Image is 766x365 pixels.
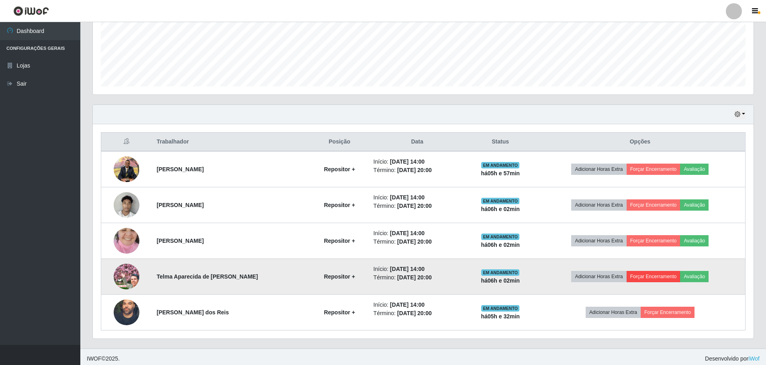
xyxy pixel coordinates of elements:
[390,301,425,308] time: [DATE] 14:00
[535,133,746,152] th: Opções
[571,164,626,175] button: Adicionar Horas Extra
[390,194,425,201] time: [DATE] 14:00
[374,265,461,273] li: Início:
[324,273,355,280] strong: Repositor +
[114,218,139,264] img: 1753380554375.jpeg
[481,305,519,312] span: EM ANDAMENTO
[390,158,425,165] time: [DATE] 14:00
[481,277,520,284] strong: há 06 h e 02 min
[374,229,461,238] li: Início:
[114,152,139,186] img: 1748464437090.jpeg
[705,355,760,363] span: Desenvolvido por
[481,234,519,240] span: EM ANDAMENTO
[374,309,461,318] li: Término:
[641,307,695,318] button: Forçar Encerramento
[114,264,139,289] img: 1753488226695.jpeg
[390,266,425,272] time: [DATE] 14:00
[627,199,680,211] button: Forçar Encerramento
[397,167,432,173] time: [DATE] 20:00
[157,309,229,316] strong: [PERSON_NAME] dos Reis
[390,230,425,236] time: [DATE] 14:00
[374,193,461,202] li: Início:
[157,166,204,172] strong: [PERSON_NAME]
[157,273,258,280] strong: Telma Aparecida de [PERSON_NAME]
[374,238,461,246] li: Término:
[324,202,355,208] strong: Repositor +
[481,313,520,320] strong: há 05 h e 32 min
[627,235,680,246] button: Forçar Encerramento
[571,271,626,282] button: Adicionar Horas Extra
[87,355,120,363] span: © 2025 .
[374,166,461,174] li: Término:
[397,274,432,281] time: [DATE] 20:00
[310,133,369,152] th: Posição
[481,242,520,248] strong: há 06 h e 02 min
[481,269,519,276] span: EM ANDAMENTO
[13,6,49,16] img: CoreUI Logo
[571,235,626,246] button: Adicionar Horas Extra
[397,238,432,245] time: [DATE] 20:00
[157,238,204,244] strong: [PERSON_NAME]
[481,170,520,176] strong: há 05 h e 57 min
[481,162,519,168] span: EM ANDAMENTO
[397,310,432,316] time: [DATE] 20:00
[680,235,709,246] button: Avaliação
[87,355,102,362] span: IWOF
[374,301,461,309] li: Início:
[369,133,466,152] th: Data
[571,199,626,211] button: Adicionar Horas Extra
[157,202,204,208] strong: [PERSON_NAME]
[627,164,680,175] button: Forçar Encerramento
[324,166,355,172] strong: Repositor +
[324,309,355,316] strong: Repositor +
[748,355,760,362] a: iWof
[466,133,535,152] th: Status
[627,271,680,282] button: Forçar Encerramento
[374,158,461,166] li: Início:
[152,133,310,152] th: Trabalhador
[374,202,461,210] li: Término:
[397,203,432,209] time: [DATE] 20:00
[680,199,709,211] button: Avaliação
[680,271,709,282] button: Avaliação
[481,206,520,212] strong: há 06 h e 02 min
[324,238,355,244] strong: Repositor +
[680,164,709,175] button: Avaliação
[374,273,461,282] li: Término:
[114,284,139,341] img: 1754277643344.jpeg
[114,188,139,222] img: 1752582436297.jpeg
[586,307,641,318] button: Adicionar Horas Extra
[481,198,519,204] span: EM ANDAMENTO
